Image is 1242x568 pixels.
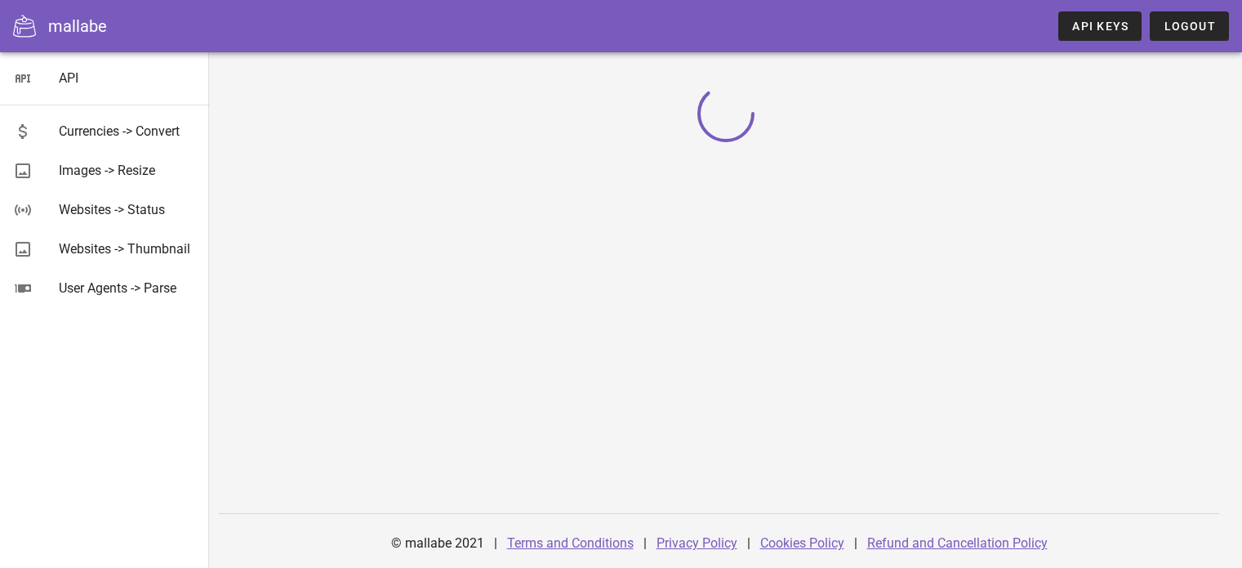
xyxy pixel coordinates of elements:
[747,524,750,563] div: |
[59,163,196,178] div: Images -> Resize
[643,524,647,563] div: |
[854,524,857,563] div: |
[381,524,494,563] div: © mallabe 2021
[760,535,844,551] a: Cookies Policy
[657,535,737,551] a: Privacy Policy
[59,280,196,296] div: User Agents -> Parse
[1071,20,1128,33] span: API Keys
[867,535,1048,551] a: Refund and Cancellation Policy
[59,202,196,217] div: Websites -> Status
[59,70,196,86] div: API
[59,241,196,257] div: Websites -> Thumbnail
[1163,20,1216,33] span: Logout
[1150,11,1229,41] button: Logout
[494,524,497,563] div: |
[507,535,634,551] a: Terms and Conditions
[48,14,107,38] div: mallabe
[59,123,196,139] div: Currencies -> Convert
[1058,11,1142,41] a: API Keys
